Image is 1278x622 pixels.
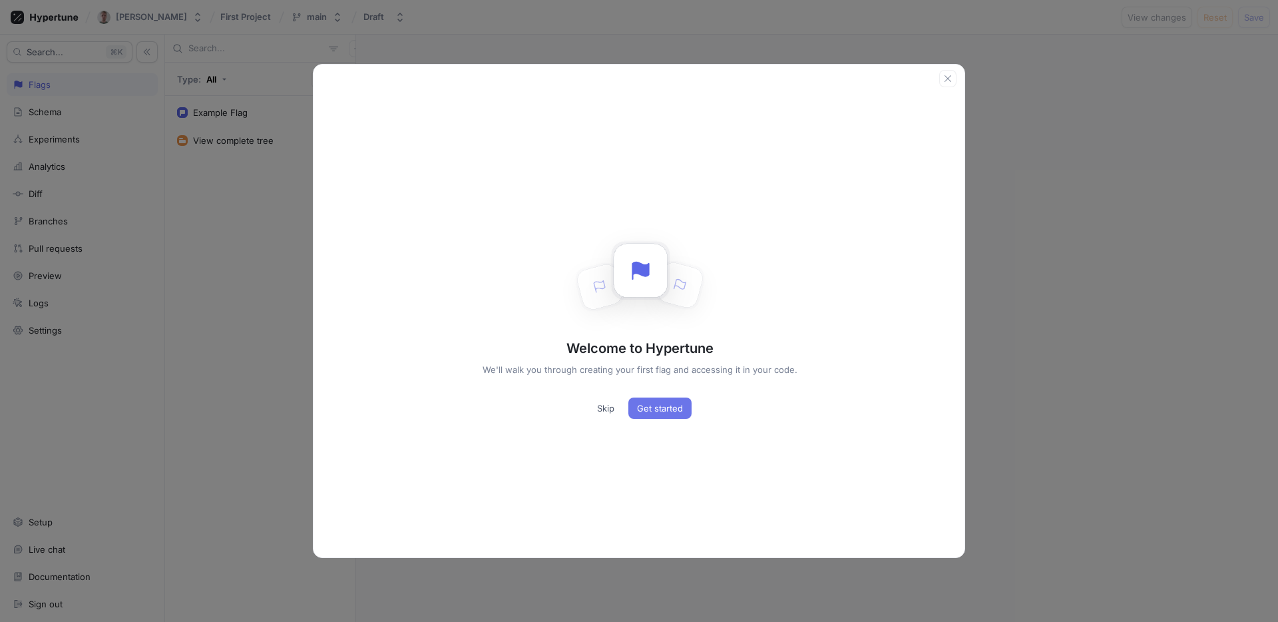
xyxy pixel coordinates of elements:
[566,338,714,358] p: Welcome to Hypertune
[628,398,692,419] button: Get started
[637,404,683,412] span: Get started
[588,398,623,419] button: Skip
[483,364,797,377] p: We'll walk you through creating your first flag and accessing it in your code.
[597,404,614,412] span: Skip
